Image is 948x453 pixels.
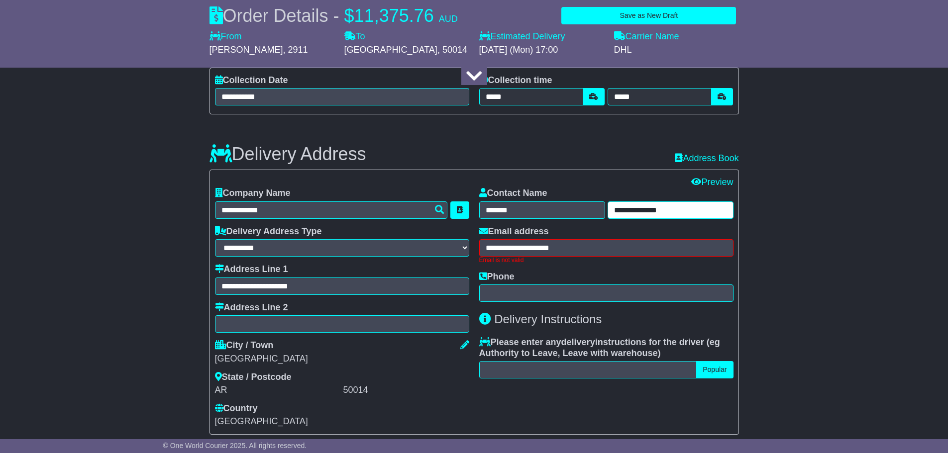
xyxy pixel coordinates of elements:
span: $ [344,5,354,26]
span: delivery [561,337,595,347]
a: Address Book [675,153,738,163]
label: Address Line 2 [215,302,288,313]
span: [GEOGRAPHIC_DATA] [215,416,308,426]
label: Contact Name [479,188,547,199]
label: State / Postcode [215,372,292,383]
label: To [344,31,365,42]
span: 11,375.76 [354,5,434,26]
div: Email is not valid [479,257,734,264]
div: AR [215,385,341,396]
label: Delivery Address Type [215,226,322,237]
a: Preview [691,177,733,187]
div: [DATE] (Mon) 17:00 [479,45,604,56]
label: Please enter any instructions for the driver ( ) [479,337,734,359]
div: 50014 [343,385,469,396]
span: , 2911 [283,45,308,55]
label: Carrier Name [614,31,679,42]
label: Phone [479,272,515,282]
button: Save as New Draft [561,7,736,24]
button: Popular [696,361,733,378]
div: DHL [614,45,739,56]
label: From [210,31,242,42]
span: [PERSON_NAME] [210,45,283,55]
label: City / Town [215,340,274,351]
span: Delivery Instructions [494,312,602,326]
label: Email address [479,226,549,237]
label: Estimated Delivery [479,31,604,42]
label: Company Name [215,188,291,199]
div: [GEOGRAPHIC_DATA] [215,354,469,364]
div: Order Details - [210,5,458,26]
label: Address Line 1 [215,264,288,275]
span: AUD [439,14,458,24]
label: Country [215,403,258,414]
label: Collection Date [215,75,288,86]
span: , 50014 [437,45,467,55]
h3: Delivery Address [210,144,366,164]
span: eg Authority to Leave, Leave with warehouse [479,337,720,358]
span: [GEOGRAPHIC_DATA] [344,45,437,55]
span: © One World Courier 2025. All rights reserved. [163,442,307,450]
